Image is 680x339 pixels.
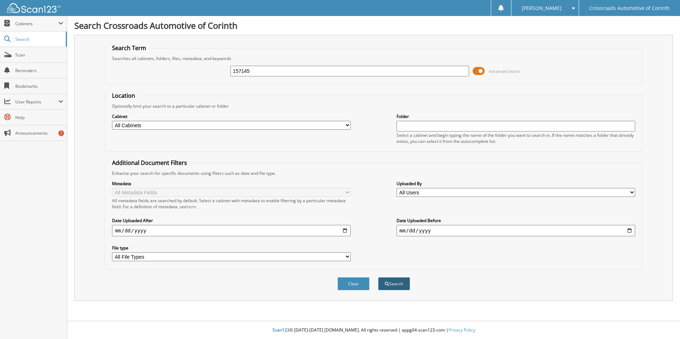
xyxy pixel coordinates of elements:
[15,83,63,89] span: Bookmarks
[489,69,520,74] span: Advanced Search
[112,198,351,210] div: All metadata fields are searched by default. Select a cabinet with metadata to enable filtering b...
[108,44,150,52] legend: Search Term
[112,245,351,251] label: File type
[397,181,635,187] label: Uploaded By
[7,3,60,13] img: scan123-logo-white.svg
[108,159,191,167] legend: Additional Document Filters
[74,20,673,31] h1: Search Crossroads Automotive of Corinth
[397,113,635,119] label: Folder
[522,6,562,10] span: [PERSON_NAME]
[272,327,289,333] span: Scan123
[108,103,639,109] div: Optionally limit your search to a particular cabinet or folder
[15,130,63,136] span: Announcements
[15,52,63,58] span: Scan
[397,217,635,224] label: Date Uploaded Before
[338,277,370,290] button: Clear
[15,36,62,42] span: Search
[378,277,410,290] button: Search
[112,225,351,236] input: start
[112,181,351,187] label: Metadata
[112,217,351,224] label: Date Uploaded After
[397,225,635,236] input: end
[112,113,351,119] label: Cabinet
[397,132,635,144] div: Select a cabinet and begin typing the name of the folder you want to search in. If the name match...
[644,305,680,339] iframe: Chat Widget
[15,68,63,74] span: Reminders
[448,327,475,333] a: Privacy Policy
[187,204,196,210] a: here
[108,92,139,99] legend: Location
[108,170,639,176] div: Enhance your search for specific documents using filters such as date and file type.
[15,99,58,105] span: User Reports
[67,322,680,339] div: © [DATE]-[DATE] [DOMAIN_NAME]. All rights reserved | appg04-scan123-com |
[108,55,639,61] div: Searches all cabinets, folders, files, metadata, and keywords
[589,6,670,10] span: Crossroads Automotive of Corinth
[58,130,64,136] div: 7
[15,21,58,27] span: Cabinets
[15,114,63,120] span: Help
